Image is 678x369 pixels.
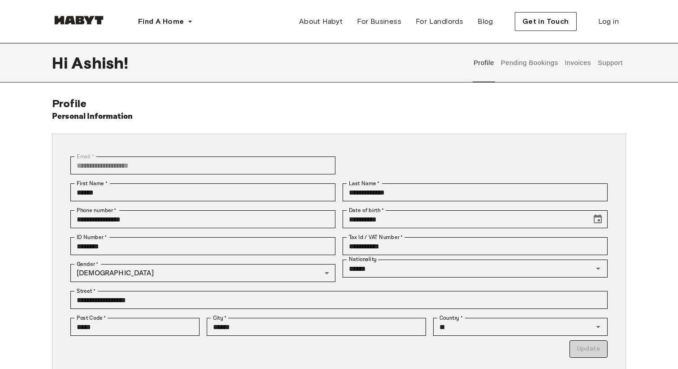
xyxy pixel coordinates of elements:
span: For Landlords [416,16,463,27]
span: About Habyt [299,16,343,27]
label: City [213,314,227,322]
label: Date of birth [349,206,384,214]
label: Gender [77,260,98,268]
label: Street [77,287,96,295]
img: Habyt [52,16,106,25]
label: Nationality [349,256,377,263]
label: Email [77,152,94,161]
a: For Business [350,13,409,30]
button: Invoices [564,43,592,82]
button: Profile [473,43,495,82]
label: Post Code [77,314,106,322]
button: Pending Bookings [500,43,559,82]
span: Log in [598,16,619,27]
label: Country [439,314,463,322]
label: Tax Id / VAT Number [349,233,403,241]
span: Ashish ! [71,53,128,72]
span: Blog [478,16,493,27]
span: Hi [52,53,71,72]
label: First Name [77,179,108,187]
a: For Landlords [409,13,470,30]
h6: Personal Information [52,110,133,123]
div: You can't change your email address at the moment. Please reach out to customer support in case y... [70,156,335,174]
div: user profile tabs [470,43,626,82]
a: Log in [591,13,626,30]
button: Find A Home [131,13,200,30]
span: Find A Home [138,16,184,27]
label: Phone number [77,206,117,214]
a: Blog [470,13,500,30]
label: Last Name [349,179,380,187]
a: About Habyt [292,13,350,30]
span: For Business [357,16,401,27]
label: ID Number [77,233,107,241]
button: Open [592,321,604,333]
button: Support [596,43,624,82]
div: [DEMOGRAPHIC_DATA] [70,264,335,282]
span: Profile [52,97,87,110]
button: Choose date, selected date is Nov 14, 1996 [589,210,607,228]
button: Get in Touch [515,12,577,31]
span: Get in Touch [522,16,569,27]
button: Open [592,262,604,275]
